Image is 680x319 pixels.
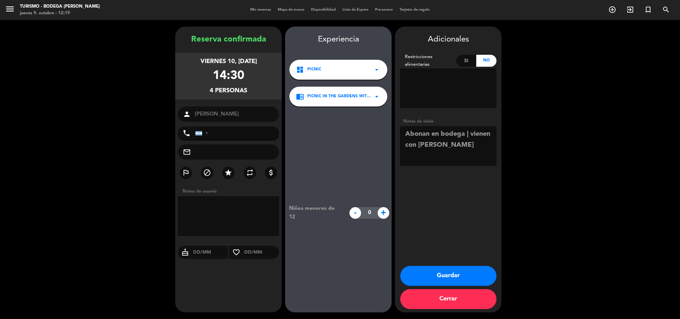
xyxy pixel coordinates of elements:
i: chrome_reader_mode [296,93,304,101]
span: Tarjetas de regalo [396,8,433,12]
i: favorite_border [229,248,244,256]
div: 4 personas [210,86,247,96]
button: Guardar [400,266,496,286]
div: No [476,55,496,67]
div: Reserva confirmada [175,33,282,46]
span: Pre-acceso [372,8,396,12]
i: star [224,169,232,177]
div: Si [456,55,477,67]
i: dashboard [296,66,304,74]
span: PICNIC IN THE GARDENS WITH VISIT AND CLASSIC TASTING [307,93,373,100]
input: DD/MM [244,248,279,257]
span: PICNIC [307,66,321,73]
i: arrow_drop_down [373,93,381,101]
span: Mapa de mesas [274,8,308,12]
i: repeat [246,169,254,177]
div: jueves 9. octubre - 12:19 [20,10,100,17]
input: DD/MM [192,248,228,257]
div: viernes 10, [DATE] [200,57,257,66]
div: Notas de visita [400,118,496,125]
div: Turismo - Bodega [PERSON_NAME] [20,3,100,10]
span: + [378,207,389,219]
i: menu [5,4,15,14]
i: exit_to_app [626,6,634,14]
i: phone [183,129,190,137]
i: cake [178,248,192,256]
div: Restricciones alimentarias [400,53,456,68]
button: Cerrar [400,289,496,309]
span: Disponibilidad [308,8,339,12]
span: - [349,207,361,219]
i: mail_outline [183,148,191,156]
span: Lista de Espera [339,8,372,12]
div: Experiencia [285,33,392,46]
i: add_circle_outline [608,6,616,14]
i: arrow_drop_down [373,66,381,74]
span: Mis reservas [247,8,274,12]
div: Adicionales [400,33,496,46]
div: 14:30 [213,66,244,86]
i: turned_in_not [644,6,652,14]
i: person [183,110,191,118]
button: menu [5,4,15,16]
div: Argentina: +54 [195,127,211,139]
i: block [203,169,211,177]
div: Niños menores de 12 [284,204,346,221]
i: attach_money [267,169,275,177]
i: search [662,6,670,14]
div: Notas de usuario [179,188,282,195]
i: outlined_flag [182,169,190,177]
